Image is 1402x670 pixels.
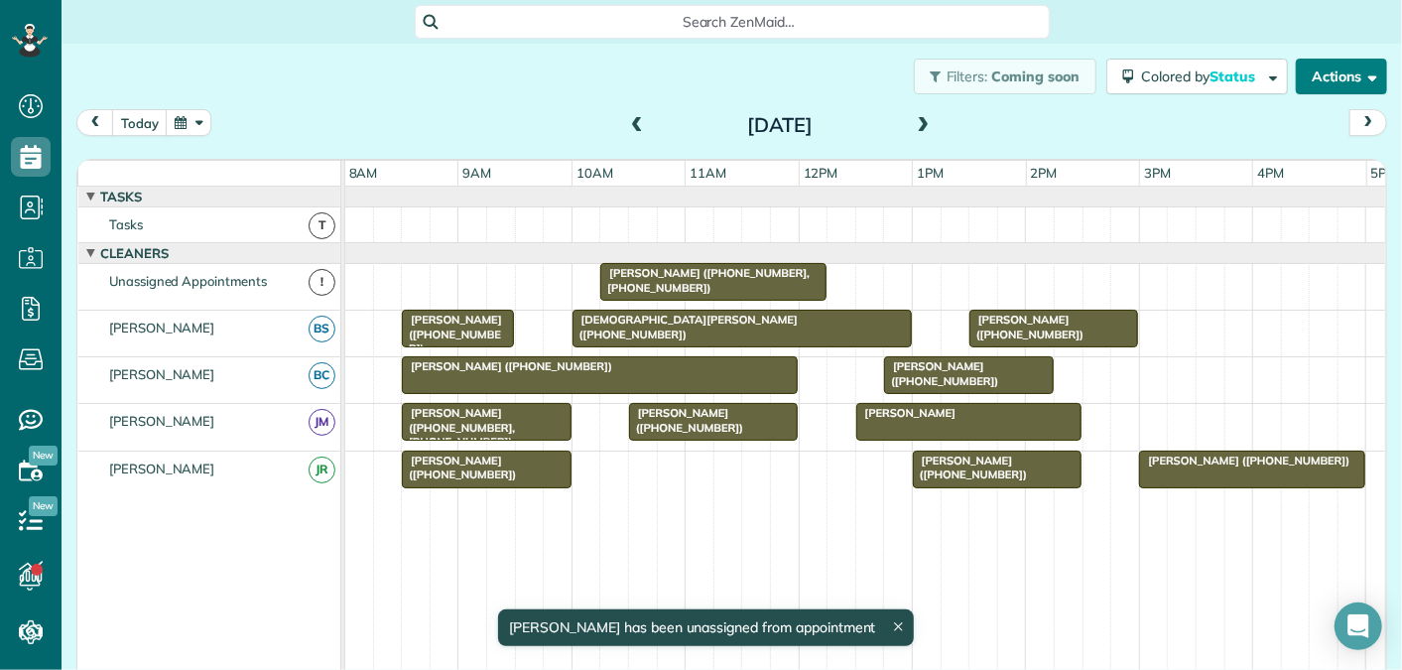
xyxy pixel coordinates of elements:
span: 4pm [1253,165,1288,181]
span: 8am [345,165,382,181]
span: 2pm [1027,165,1062,181]
span: Coming soon [991,67,1081,85]
button: today [112,109,168,136]
span: Colored by [1141,67,1262,85]
span: JR [309,457,335,483]
span: Status [1210,67,1258,85]
h2: [DATE] [656,114,904,136]
span: [PERSON_NAME] ([PHONE_NUMBER]) [1138,454,1350,468]
span: [PERSON_NAME] [855,406,957,420]
span: [PERSON_NAME] ([PHONE_NUMBER], [PHONE_NUMBER]) [401,406,515,449]
span: T [309,212,335,239]
span: [PERSON_NAME] [105,461,219,476]
span: 5pm [1367,165,1402,181]
span: 3pm [1140,165,1175,181]
span: [PERSON_NAME] ([PHONE_NUMBER]) [883,359,999,387]
span: [PERSON_NAME] ([PHONE_NUMBER]) [912,454,1028,481]
button: next [1349,109,1387,136]
span: [PERSON_NAME] [105,320,219,335]
button: prev [76,109,114,136]
span: New [29,496,58,516]
span: 9am [458,165,495,181]
span: ! [309,269,335,296]
span: [PERSON_NAME] ([PHONE_NUMBER]) [401,359,613,373]
span: 10am [573,165,617,181]
span: [PERSON_NAME] ([PHONE_NUMBER]) [401,313,502,355]
div: Open Intercom Messenger [1335,603,1382,650]
span: 12pm [800,165,842,181]
span: Cleaners [96,245,173,261]
span: Tasks [105,216,147,232]
span: Unassigned Appointments [105,273,271,289]
span: [DEMOGRAPHIC_DATA][PERSON_NAME] ([PHONE_NUMBER]) [572,313,798,340]
button: Colored byStatus [1106,59,1288,94]
span: Filters: [947,67,988,85]
span: [PERSON_NAME] ([PHONE_NUMBER]) [628,406,744,434]
span: JM [309,409,335,436]
span: [PERSON_NAME] ([PHONE_NUMBER]) [401,454,517,481]
span: New [29,446,58,466]
span: [PERSON_NAME] [105,366,219,382]
span: BS [309,316,335,342]
span: Tasks [96,189,146,204]
div: [PERSON_NAME] has been unassigned from appointment [497,609,913,646]
span: [PERSON_NAME] [105,413,219,429]
span: BC [309,362,335,389]
span: 11am [686,165,730,181]
button: Actions [1296,59,1387,94]
span: [PERSON_NAME] ([PHONE_NUMBER], [PHONE_NUMBER]) [599,266,810,294]
span: 1pm [913,165,948,181]
span: [PERSON_NAME] ([PHONE_NUMBER]) [968,313,1084,340]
